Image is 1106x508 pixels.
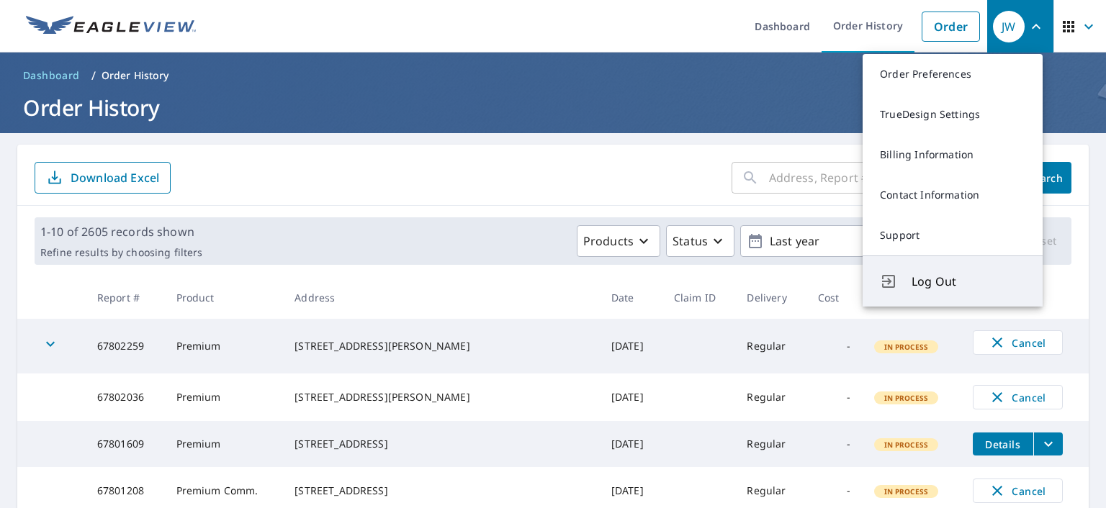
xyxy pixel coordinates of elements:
[40,246,202,259] p: Refine results by choosing filters
[922,12,980,42] a: Order
[102,68,169,83] p: Order History
[17,64,1089,87] nav: breadcrumb
[981,437,1025,451] span: Details
[912,273,1025,290] span: Log Out
[86,276,165,319] th: Report #
[165,373,284,421] td: Premium
[806,373,863,421] td: -
[863,94,1043,135] a: TrueDesign Settings
[86,319,165,373] td: 67802259
[35,162,171,194] button: Download Excel
[863,175,1043,215] a: Contact Information
[769,158,1008,198] input: Address, Report #, Claim ID, etc.
[806,421,863,467] td: -
[295,339,588,353] div: [STREET_ADDRESS][PERSON_NAME]
[973,432,1033,455] button: detailsBtn-67801609
[973,478,1063,503] button: Cancel
[988,482,1048,499] span: Cancel
[600,421,662,467] td: [DATE]
[673,232,708,250] p: Status
[876,393,938,403] span: In Process
[666,225,734,257] button: Status
[735,276,806,319] th: Delivery
[876,440,938,450] span: In Process
[735,373,806,421] td: Regular
[23,68,80,83] span: Dashboard
[988,334,1048,351] span: Cancel
[600,373,662,421] td: [DATE]
[71,170,159,186] p: Download Excel
[973,385,1063,409] button: Cancel
[295,437,588,451] div: [STREET_ADDRESS]
[735,319,806,373] td: Regular
[764,229,932,254] p: Last year
[165,421,284,467] td: Premium
[735,421,806,467] td: Regular
[876,486,938,496] span: In Process
[17,93,1089,122] h1: Order History
[863,255,1043,307] button: Log Out
[295,390,588,404] div: [STREET_ADDRESS][PERSON_NAME]
[740,225,956,257] button: Last year
[165,276,284,319] th: Product
[17,64,86,87] a: Dashboard
[283,276,600,319] th: Address
[973,330,1063,355] button: Cancel
[993,11,1025,42] div: JW
[876,342,938,352] span: In Process
[863,215,1043,255] a: Support
[86,421,165,467] td: 67801609
[26,16,196,37] img: EV Logo
[863,54,1043,94] a: Order Preferences
[165,319,284,373] td: Premium
[600,276,662,319] th: Date
[583,232,634,250] p: Products
[86,373,165,421] td: 67802036
[40,223,202,240] p: 1-10 of 2605 records shown
[988,389,1048,406] span: Cancel
[1033,432,1063,455] button: filesDropdownBtn-67801609
[806,319,863,373] td: -
[600,319,662,373] td: [DATE]
[806,276,863,319] th: Cost
[577,225,660,257] button: Products
[91,67,96,84] li: /
[1031,171,1060,185] span: Search
[1020,162,1071,194] button: Search
[295,484,588,498] div: [STREET_ADDRESS]
[662,276,736,319] th: Claim ID
[863,135,1043,175] a: Billing Information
